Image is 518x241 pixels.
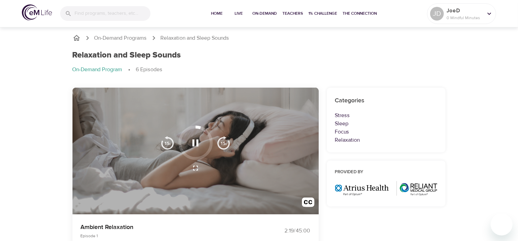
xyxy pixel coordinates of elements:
[302,198,315,210] img: open_caption.svg
[335,136,438,144] p: Relaxation
[72,50,181,60] h1: Relaxation and Sleep Sounds
[335,128,438,136] p: Focus
[335,96,438,106] h6: Categories
[283,10,303,17] span: Teachers
[298,193,319,214] button: Transcript/Closed Captions (c)
[161,136,174,150] img: 15s_prev.svg
[72,34,446,42] nav: breadcrumb
[335,181,438,196] img: Optum%20MA_AtriusReliant.png
[447,7,483,15] p: JoeD
[335,119,438,128] p: Sleep
[94,34,147,42] a: On-Demand Programs
[209,10,225,17] span: Home
[22,4,52,21] img: logo
[253,10,277,17] span: On-Demand
[343,10,377,17] span: The Connection
[447,15,483,21] p: 0 Mindful Minutes
[81,223,251,232] p: Ambient Relaxation
[75,6,150,21] input: Find programs, teachers, etc...
[161,34,229,42] p: Relaxation and Sleep Sounds
[335,169,438,176] h6: Provided by
[335,111,438,119] p: Stress
[72,66,446,74] nav: breadcrumb
[81,233,251,239] p: Episode 1
[259,227,310,235] div: 2:19 / 45:00
[217,136,230,150] img: 15s_next.svg
[309,10,337,17] span: 1% Challenge
[72,66,122,74] p: On-Demand Program
[136,66,163,74] p: 6 Episodes
[430,7,444,21] div: JD
[491,214,513,236] iframe: Button to launch messaging window
[231,10,247,17] span: Live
